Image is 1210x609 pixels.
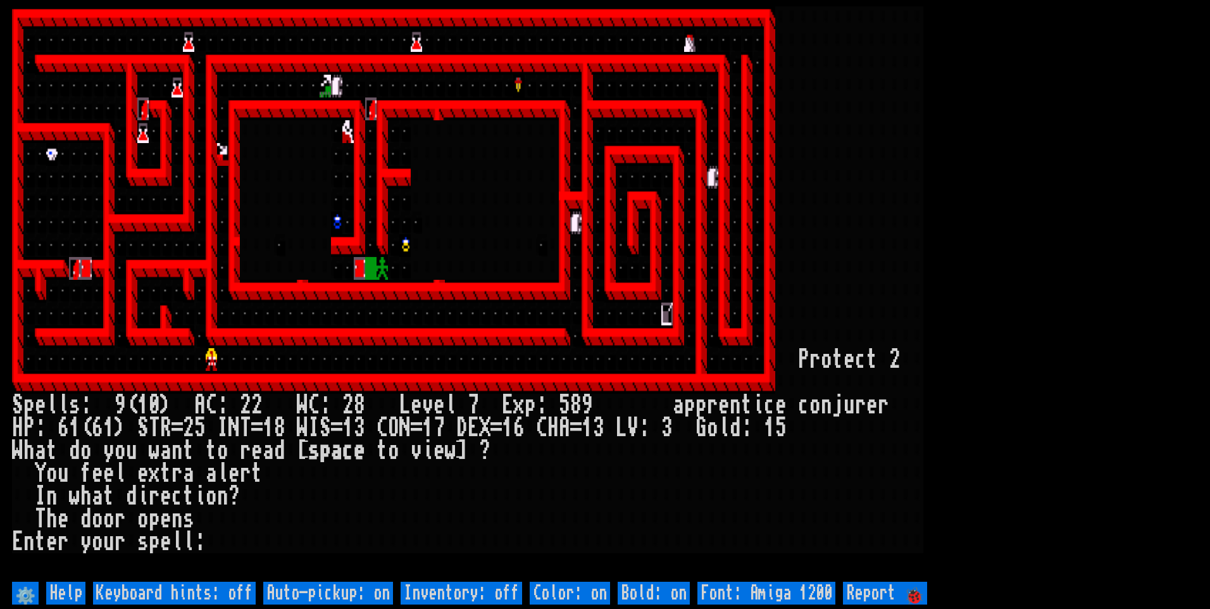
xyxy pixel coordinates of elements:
[103,439,115,462] div: y
[456,439,468,462] div: ]
[93,582,256,605] input: Keyboard hints: off
[855,394,866,417] div: r
[228,462,240,485] div: e
[80,531,92,553] div: y
[342,439,354,462] div: c
[308,439,320,462] div: s
[263,582,393,605] input: Auto-pickup: on
[741,394,752,417] div: t
[764,394,775,417] div: c
[479,417,490,439] div: X
[354,439,365,462] div: e
[35,417,46,439] div: :
[160,485,172,508] div: e
[194,417,206,439] div: 5
[320,394,331,417] div: :
[172,508,183,531] div: n
[126,439,137,462] div: u
[92,485,103,508] div: a
[183,462,194,485] div: a
[468,394,479,417] div: 7
[115,508,126,531] div: r
[878,394,889,417] div: r
[536,417,547,439] div: C
[149,462,160,485] div: x
[388,439,399,462] div: o
[695,394,707,417] div: p
[240,439,251,462] div: r
[206,485,217,508] div: o
[149,417,160,439] div: T
[809,348,821,371] div: r
[35,508,46,531] div: T
[821,348,832,371] div: o
[821,394,832,417] div: n
[92,462,103,485] div: e
[866,348,878,371] div: t
[149,485,160,508] div: r
[354,394,365,417] div: 8
[217,417,228,439] div: I
[388,417,399,439] div: O
[217,394,228,417] div: :
[342,417,354,439] div: 1
[172,417,183,439] div: =
[593,417,604,439] div: 3
[855,348,866,371] div: c
[639,417,650,439] div: :
[661,417,673,439] div: 3
[137,485,149,508] div: i
[741,417,752,439] div: :
[274,439,285,462] div: d
[194,531,206,553] div: :
[137,394,149,417] div: 1
[23,417,35,439] div: P
[194,394,206,417] div: A
[764,417,775,439] div: 1
[23,531,35,553] div: n
[172,531,183,553] div: l
[92,417,103,439] div: 6
[172,439,183,462] div: n
[115,439,126,462] div: o
[228,485,240,508] div: ?
[399,394,411,417] div: L
[798,394,809,417] div: c
[411,417,422,439] div: =
[377,439,388,462] div: t
[103,531,115,553] div: u
[513,417,525,439] div: 6
[12,439,23,462] div: W
[12,531,23,553] div: E
[58,508,69,531] div: e
[80,508,92,531] div: d
[616,417,627,439] div: L
[445,394,456,417] div: l
[183,531,194,553] div: l
[399,417,411,439] div: N
[844,348,855,371] div: e
[46,462,58,485] div: o
[137,531,149,553] div: s
[530,582,610,605] input: Color: on
[570,417,582,439] div: =
[58,462,69,485] div: u
[251,462,263,485] div: t
[58,417,69,439] div: 6
[194,485,206,508] div: i
[525,394,536,417] div: p
[103,462,115,485] div: e
[536,394,547,417] div: :
[80,485,92,508] div: h
[160,439,172,462] div: a
[92,508,103,531] div: o
[103,417,115,439] div: 1
[422,394,433,417] div: v
[217,462,228,485] div: l
[35,462,46,485] div: Y
[775,417,787,439] div: 5
[354,417,365,439] div: 3
[80,417,92,439] div: (
[137,417,149,439] div: S
[160,462,172,485] div: t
